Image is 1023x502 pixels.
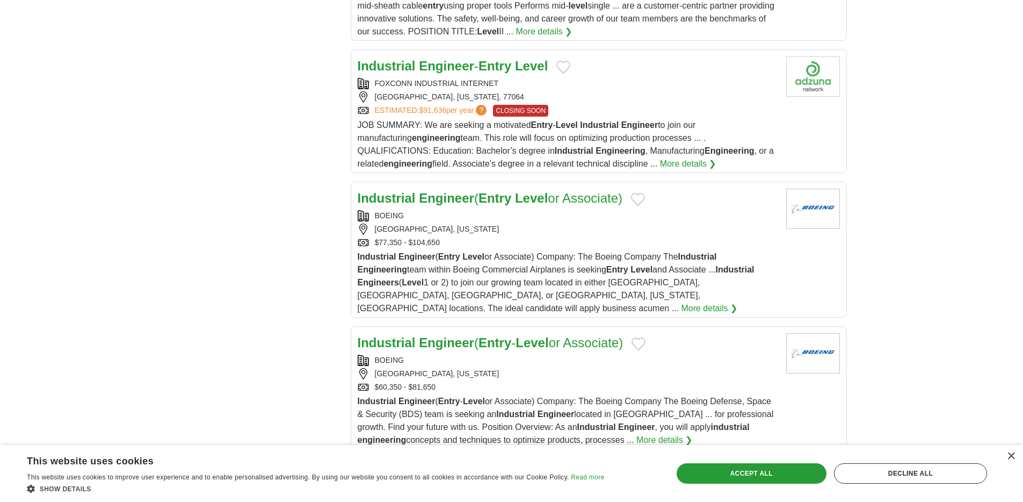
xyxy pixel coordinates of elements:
div: [GEOGRAPHIC_DATA], [US_STATE] [358,368,778,379]
span: CLOSING SOON [493,105,548,117]
a: BOEING [375,356,404,364]
span: JOB SUMMARY: We are seeking a motivated - to join our manufacturing team. This role will focus on... [358,120,774,168]
a: Industrial Engineer(Entry-Levelor Associate) [358,335,623,350]
button: Add to favorite jobs [632,338,645,350]
a: More details ❯ [681,302,737,315]
strong: Industrial [358,397,396,406]
strong: Level [463,397,485,406]
span: ( - or Associate) Company: The Boeing Company The Boeing Defense, Space & Security (BDS) team is ... [358,397,774,444]
strong: Level [515,191,548,205]
strong: Entry [438,397,460,406]
strong: Entry [531,120,553,130]
div: Show details [27,483,604,494]
strong: Engineer [621,120,658,130]
strong: Level [477,27,499,36]
strong: Engineer [419,335,474,350]
a: Industrial Engineer(Entry Levelor Associate) [358,191,623,205]
strong: Engineering [596,146,645,155]
a: Industrial Engineer-Entry Level [358,59,548,73]
strong: Industrial [358,252,396,261]
span: $91,636 [419,106,446,114]
div: Accept all [677,463,826,484]
strong: Level [516,335,548,350]
span: Show details [40,485,91,493]
strong: Industrial [358,59,416,73]
strong: Engineering [705,146,754,155]
strong: Industrial [496,410,535,419]
strong: Engineer [618,422,655,432]
strong: Level [630,265,652,274]
div: $77,350 - $104,650 [358,237,778,248]
strong: entry [423,1,444,10]
strong: Entry [478,59,511,73]
strong: Level [402,278,424,287]
strong: Industrial [577,422,616,432]
strong: Industrial [358,335,416,350]
div: FOXCONN INDUSTRIAL INTERNET [358,78,778,89]
strong: Level [462,252,484,261]
strong: Level [556,120,578,130]
img: Company logo [786,56,840,97]
div: Close [1007,453,1015,461]
strong: Level [515,59,548,73]
strong: Engineer [538,410,574,419]
strong: Industrial [715,265,754,274]
strong: Industrial [358,191,416,205]
span: ? [476,105,487,116]
strong: Entry [478,335,511,350]
strong: Entry [606,265,628,274]
strong: Engineer [419,191,474,205]
strong: engineering [383,159,432,168]
button: Add to favorite jobs [556,61,570,74]
strong: Engineering [358,265,407,274]
strong: industrial [711,422,750,432]
a: BOEING [375,211,404,220]
strong: Entry [478,191,511,205]
strong: Entry [438,252,460,261]
a: Read more, opens a new window [571,474,604,481]
strong: Engineer [419,59,474,73]
strong: Engineer [398,397,435,406]
strong: Engineer [398,252,435,261]
div: Decline all [834,463,987,484]
a: ESTIMATED:$91,636per year? [375,105,489,117]
a: More details ❯ [660,157,716,170]
div: [GEOGRAPHIC_DATA], [US_STATE] [358,224,778,235]
strong: engineering [412,133,461,142]
strong: engineering [358,435,407,444]
img: BOEING logo [786,333,840,374]
strong: level [569,1,588,10]
strong: Industrial [678,252,717,261]
button: Add to favorite jobs [631,193,645,206]
span: This website uses cookies to improve user experience and to enable personalised advertising. By u... [27,474,569,481]
strong: Engineers [358,278,399,287]
img: BOEING logo [786,189,840,229]
span: ( or Associate) Company: The Boeing Company The team within Boeing Commercial Airplanes is seekin... [358,252,754,313]
div: $60,350 - $81,650 [358,382,778,393]
strong: Industrial [555,146,593,155]
div: This website uses cookies [27,451,577,468]
a: More details ❯ [636,434,693,447]
a: More details ❯ [516,25,572,38]
div: [GEOGRAPHIC_DATA], [US_STATE], 77064 [358,91,778,103]
strong: Industrial [580,120,619,130]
